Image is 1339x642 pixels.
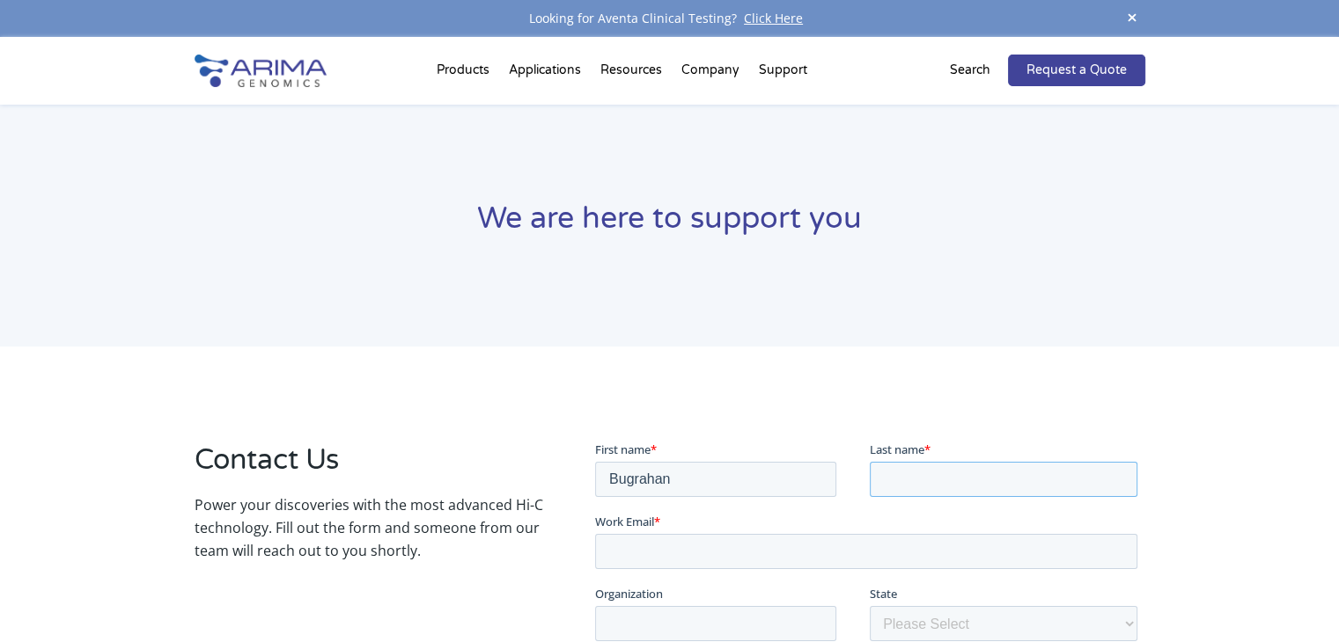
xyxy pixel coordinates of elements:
[737,10,810,26] a: Click Here
[275,1,329,17] span: Last name
[195,55,327,87] img: Arima-Genomics-logo
[4,291,16,303] input: General Inquiry
[275,145,302,161] span: State
[950,59,990,82] p: Search
[4,245,16,257] input: Troubleshooting and Support
[195,199,1145,252] h1: We are here to support you
[20,290,101,306] span: General Inquiry
[4,268,16,280] input: Product or Service Inquiry
[20,313,51,329] span: Other
[4,314,16,325] input: Other
[20,267,157,283] span: Product or Service Inquiry
[195,493,543,562] p: Power your discoveries with the most advanced Hi-C technology. Fill out the form and someone from...
[20,244,176,260] span: Troubleshooting and Support
[195,441,543,493] h2: Contact Us
[1008,55,1145,86] a: Request a Quote
[195,7,1145,30] div: Looking for Aventa Clinical Testing?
